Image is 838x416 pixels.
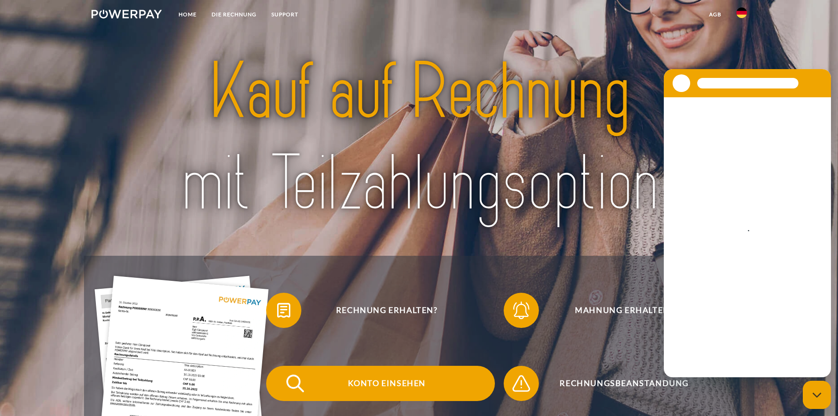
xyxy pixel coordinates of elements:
img: qb_search.svg [284,372,306,394]
iframe: Schaltfläche zum Öffnen des Messaging-Fensters [803,381,831,409]
img: qb_warning.svg [510,372,532,394]
button: Mahnung erhalten? [504,293,732,328]
img: de [736,7,747,18]
a: DIE RECHNUNG [204,7,264,22]
span: Mahnung erhalten? [516,293,732,328]
a: SUPPORT [264,7,306,22]
span: Rechnung erhalten? [279,293,494,328]
button: Konto einsehen [266,366,495,401]
span: Rechnungsbeanstandung [516,366,732,401]
button: Rechnung erhalten? [266,293,495,328]
img: qb_bell.svg [510,299,532,321]
a: Home [171,7,204,22]
a: agb [702,7,729,22]
img: logo-powerpay-white.svg [91,10,162,18]
iframe: Messaging-Fenster [664,69,831,377]
img: title-powerpay_de.svg [124,42,714,235]
button: Rechnungsbeanstandung [504,366,732,401]
img: qb_bill.svg [273,299,295,321]
span: Konto einsehen [279,366,494,401]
